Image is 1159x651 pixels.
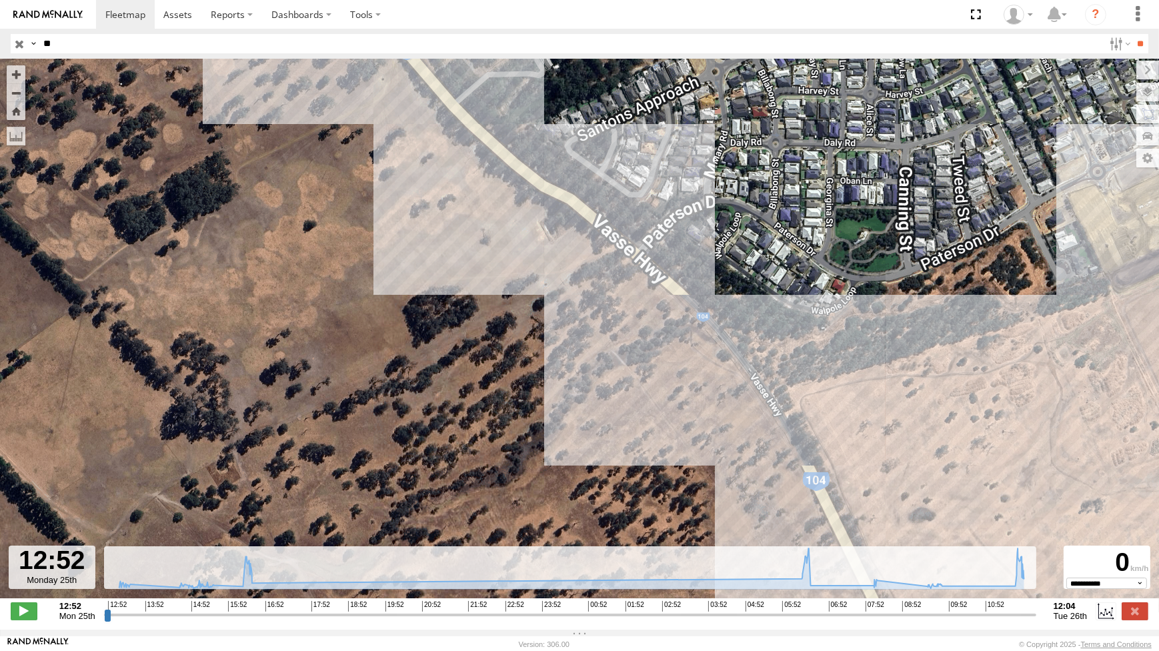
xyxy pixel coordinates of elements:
span: Mon 25th Aug 2025 [59,611,95,621]
span: 10:52 [986,601,1004,612]
div: © Copyright 2025 - [1019,640,1152,648]
span: 08:52 [902,601,921,612]
button: Zoom Home [7,102,25,120]
strong: 12:04 [1054,601,1088,611]
label: Play/Stop [11,602,37,620]
span: 18:52 [348,601,367,612]
span: 06:52 [829,601,848,612]
div: 0 [1066,548,1148,577]
span: 16:52 [265,601,284,612]
label: Close [1122,602,1148,620]
label: Search Query [28,34,39,53]
span: 00:52 [588,601,607,612]
div: Version: 306.00 [519,640,569,648]
span: 02:52 [662,601,681,612]
label: Measure [7,127,25,145]
span: 20:52 [422,601,441,612]
span: 07:52 [866,601,884,612]
a: Terms and Conditions [1081,640,1152,648]
i: ? [1085,4,1106,25]
label: Map Settings [1136,149,1159,167]
span: 09:52 [949,601,968,612]
span: 04:52 [746,601,764,612]
label: Search Filter Options [1104,34,1133,53]
button: Zoom out [7,83,25,102]
span: 15:52 [228,601,247,612]
span: 05:52 [782,601,801,612]
img: rand-logo.svg [13,10,83,19]
span: 19:52 [385,601,404,612]
span: 12:52 [108,601,127,612]
span: 13:52 [145,601,164,612]
div: Jaydon Walker [999,5,1038,25]
span: 17:52 [311,601,330,612]
span: 23:52 [542,601,561,612]
span: 14:52 [191,601,210,612]
a: Visit our Website [7,638,69,651]
span: 03:52 [708,601,727,612]
span: 22:52 [505,601,524,612]
button: Zoom in [7,65,25,83]
span: 01:52 [626,601,644,612]
span: Tue 26th Aug 2025 [1054,611,1088,621]
span: 21:52 [468,601,487,612]
strong: 12:52 [59,601,95,611]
